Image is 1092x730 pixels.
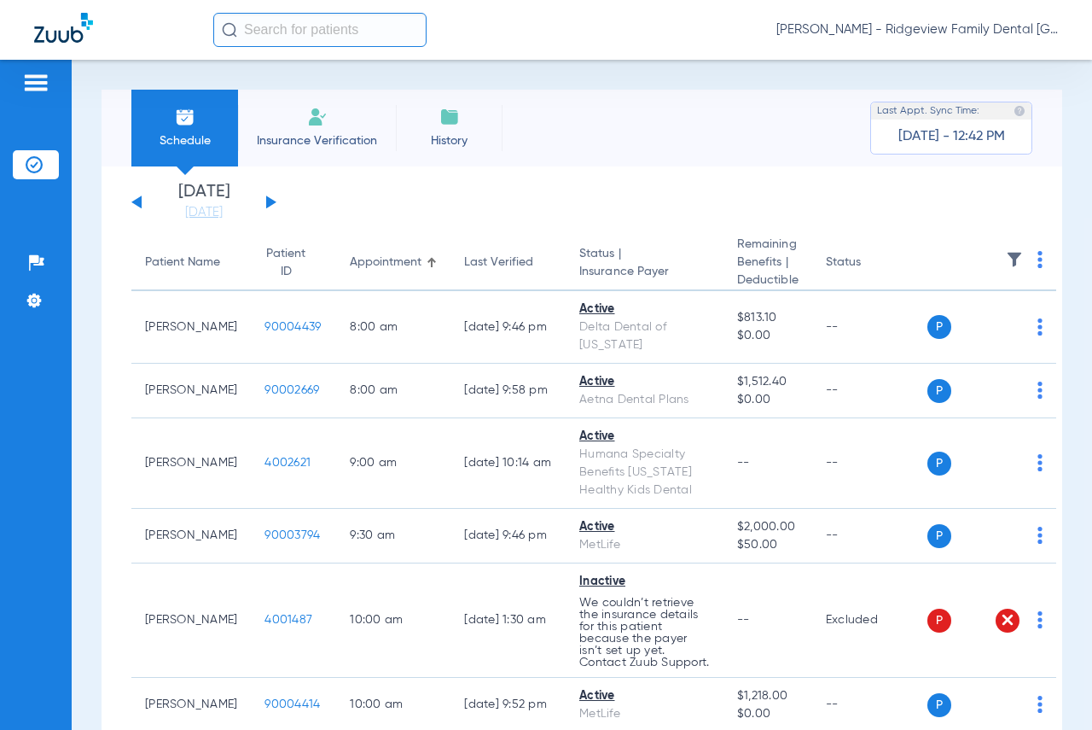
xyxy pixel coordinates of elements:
td: [PERSON_NAME] [131,509,251,564]
span: $1,218.00 [737,687,799,705]
div: Aetna Dental Plans [579,391,710,409]
th: Remaining Benefits | [723,236,812,291]
td: [PERSON_NAME] [131,564,251,678]
td: -- [812,364,927,418]
img: hamburger-icon [22,73,49,93]
span: 90003794 [264,529,320,541]
span: -- [737,457,750,469]
iframe: Chat Widget [1007,648,1092,730]
span: P [927,524,951,548]
td: Excluded [812,564,927,678]
span: 4002621 [264,457,311,469]
span: Insurance Verification [251,132,383,149]
div: Patient ID [264,245,307,281]
img: group-dot-blue.svg [1037,318,1043,336]
div: Appointment [350,254,437,272]
td: -- [812,509,927,564]
div: Patient Name [145,254,237,272]
img: Search Icon [222,22,237,38]
div: Last Verified [464,254,533,272]
img: group-dot-blue.svg [1037,527,1043,544]
td: 10:00 AM [336,564,450,678]
span: Deductible [737,272,799,289]
div: Inactive [579,573,710,591]
span: 4001487 [264,614,312,626]
img: filter.svg [1006,251,1023,268]
div: Delta Dental of [US_STATE] [579,318,710,354]
div: Active [579,518,710,536]
span: P [927,693,951,717]
div: Active [579,373,710,391]
th: Status | [566,236,723,291]
div: Active [579,428,710,446]
div: Appointment [350,254,421,272]
td: 8:00 AM [336,364,450,418]
span: $50.00 [737,536,799,554]
span: [DATE] - 12:42 PM [898,128,1005,145]
img: History [439,107,460,127]
span: P [927,609,951,633]
img: group-dot-blue.svg [1037,611,1043,628]
span: -- [737,614,750,626]
img: last sync help info [1014,105,1025,117]
input: Search for patients [213,13,427,47]
span: 90004439 [264,321,321,333]
div: Active [579,301,710,318]
td: -- [812,291,927,364]
img: Manual Insurance Verification [307,107,328,127]
span: Last Appt. Sync Time: [877,102,979,120]
span: P [927,315,951,339]
span: History [409,132,490,149]
div: MetLife [579,705,710,723]
td: -- [812,418,927,509]
span: $1,512.40 [737,373,799,391]
span: $2,000.00 [737,518,799,536]
div: Last Verified [464,254,552,272]
span: P [927,452,951,476]
span: $0.00 [737,327,799,345]
img: group-dot-blue.svg [1037,251,1043,268]
span: [PERSON_NAME] - Ridgeview Family Dental [GEOGRAPHIC_DATA] [776,21,1058,38]
span: 90002669 [264,384,319,396]
span: $0.00 [737,705,799,723]
li: [DATE] [153,184,255,221]
a: [DATE] [153,204,255,221]
span: 90004414 [264,698,320,710]
img: group-dot-blue.svg [1037,454,1043,471]
p: We couldn’t retrieve the insurance details for this patient because the payer isn’t set up yet. C... [579,597,710,669]
span: P [927,379,951,403]
td: 9:00 AM [336,418,450,509]
td: [PERSON_NAME] [131,364,251,418]
span: Schedule [144,132,225,149]
div: Patient Name [145,254,220,272]
div: MetLife [579,536,710,554]
td: [DATE] 9:46 PM [450,509,566,564]
img: Zuub Logo [34,13,93,43]
span: $0.00 [737,391,799,409]
td: [DATE] 9:46 PM [450,291,566,364]
td: [PERSON_NAME] [131,291,251,364]
img: Schedule [175,107,195,127]
td: 8:00 AM [336,291,450,364]
td: [DATE] 9:58 PM [450,364,566,418]
span: Insurance Payer [579,263,710,281]
img: x.svg [999,611,1016,628]
img: group-dot-blue.svg [1037,382,1043,399]
div: Patient ID [264,245,322,281]
th: Status [812,236,927,291]
div: Humana Specialty Benefits [US_STATE] Healthy Kids Dental [579,446,710,499]
td: [DATE] 1:30 AM [450,564,566,678]
td: 9:30 AM [336,509,450,564]
td: [DATE] 10:14 AM [450,418,566,509]
div: Active [579,687,710,705]
td: [PERSON_NAME] [131,418,251,509]
span: $813.10 [737,309,799,327]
